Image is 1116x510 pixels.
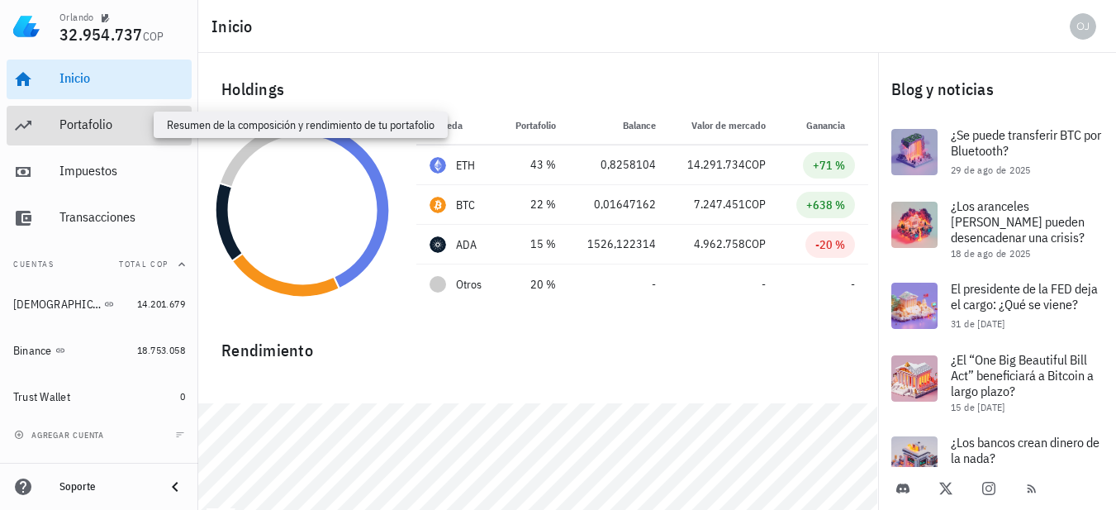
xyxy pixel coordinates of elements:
span: COP [745,157,766,172]
span: COP [745,236,766,251]
div: 0,8258104 [582,156,656,174]
span: 15 de [DATE] [951,401,1005,413]
button: agregar cuenta [10,427,112,443]
span: - [762,277,766,292]
span: Total COP [119,259,169,269]
div: Blog y noticias [878,63,1116,116]
div: Transacciones [59,209,185,225]
span: ¿Los bancos crean dinero de la nada? [951,434,1099,466]
a: ¿Se puede transferir BTC por Bluetooth? 29 de ago de 2025 [878,116,1116,188]
div: avatar [1070,13,1096,40]
div: Rendimiento [208,324,868,364]
th: Portafolio [499,106,569,145]
a: Impuestos [7,152,192,192]
div: Binance [13,344,52,358]
span: 29 de ago de 2025 [951,164,1031,176]
span: 14.291.734 [687,157,745,172]
a: Inicio [7,60,192,99]
span: 0 [180,390,185,403]
div: Portafolio [59,117,185,132]
a: Binance 18.753.058 [7,331,192,370]
div: 43 % [512,156,556,174]
h1: Inicio [211,13,259,40]
span: - [652,277,656,292]
div: Inicio [59,70,185,86]
div: 15 % [512,236,556,253]
a: ¿Los aranceles [PERSON_NAME] pueden desencadenar una crisis? 18 de ago de 2025 [878,188,1116,269]
span: Ganancia [806,119,855,131]
a: ¿Los bancos crean dinero de la nada? [878,423,1116,496]
span: El presidente de la FED deja el cargo: ¿Qué se viene? [951,280,1098,312]
div: 0,01647162 [582,196,656,213]
div: [DEMOGRAPHIC_DATA] [13,298,101,312]
span: Otros [456,276,482,293]
span: ¿Se puede transferir BTC por Bluetooth? [951,126,1101,159]
div: Impuestos [59,163,185,179]
div: +71 % [813,157,845,174]
span: - [851,277,855,292]
div: Orlando [59,11,94,24]
span: ¿Los aranceles [PERSON_NAME] pueden desencadenar una crisis? [951,198,1085,245]
span: 4.962.758 [694,236,745,251]
div: 20 % [512,276,556,293]
a: Trust Wallet 0 [7,377,192,417]
a: ¿El “One Big Beautiful Bill Act” beneficiará a Bitcoin a largo plazo? 15 de [DATE] [878,342,1116,423]
div: ADA-icon [430,236,446,253]
span: 18 de ago de 2025 [951,247,1031,260]
button: CuentasTotal COP [7,245,192,284]
th: Moneda [416,106,499,145]
span: 31 de [DATE] [951,317,1005,330]
div: 1526,122314 [582,236,656,253]
a: El presidente de la FED deja el cargo: ¿Qué se viene? 31 de [DATE] [878,269,1116,342]
th: Balance [569,106,669,145]
div: BTC-icon [430,197,446,213]
div: Soporte [59,480,152,493]
span: 7.247.451 [694,197,745,212]
div: -20 % [815,236,845,253]
span: 18.753.058 [137,344,185,356]
div: ETH-icon [430,157,446,174]
div: Holdings [208,63,868,116]
a: [DEMOGRAPHIC_DATA] 14.201.679 [7,284,192,324]
span: 32.954.737 [59,23,143,45]
th: Valor de mercado [669,106,779,145]
img: LedgiFi [13,13,40,40]
div: BTC [456,197,476,213]
span: 14.201.679 [137,298,185,310]
a: Transacciones [7,198,192,238]
span: agregar cuenta [17,430,104,441]
div: Trust Wallet [13,390,70,404]
div: 22 % [512,196,556,213]
div: ADA [456,236,477,253]
div: ETH [456,157,476,174]
a: Portafolio [7,106,192,145]
span: ¿El “One Big Beautiful Bill Act” beneficiará a Bitcoin a largo plazo? [951,351,1094,399]
span: COP [143,29,164,44]
span: COP [745,197,766,212]
div: +638 % [806,197,845,213]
